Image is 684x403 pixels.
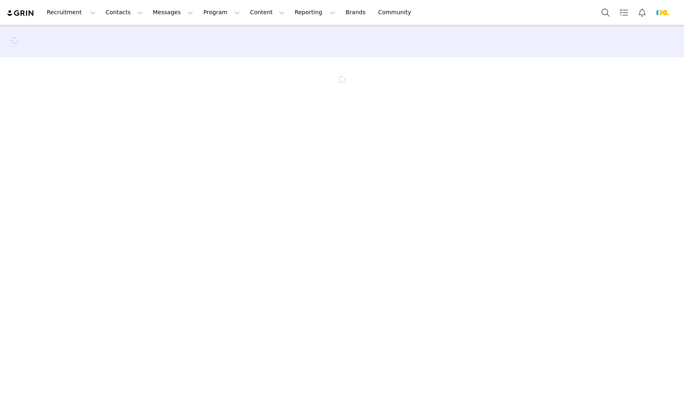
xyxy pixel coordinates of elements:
button: Content [245,3,289,22]
button: Contacts [101,3,148,22]
a: Community [373,3,420,22]
a: Brands [341,3,373,22]
button: Messages [148,3,198,22]
button: Profile [651,6,677,19]
button: Program [198,3,245,22]
button: Notifications [633,3,651,22]
button: Search [597,3,615,22]
button: Recruitment [42,3,100,22]
a: Tasks [615,3,633,22]
img: grin logo [7,9,35,17]
img: 8ce3c2e1-2d99-4550-bd57-37e0d623144a.webp [656,6,669,19]
button: Reporting [290,3,340,22]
